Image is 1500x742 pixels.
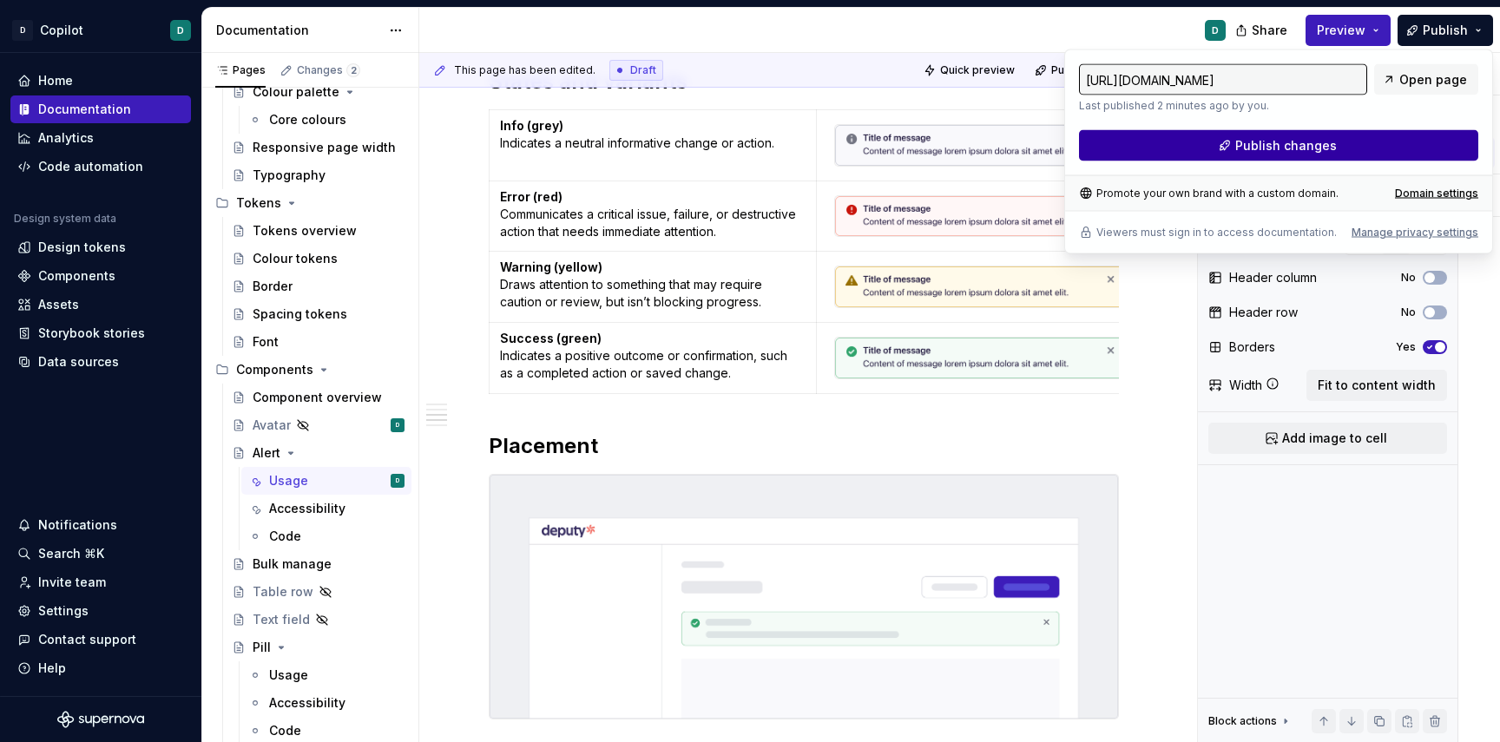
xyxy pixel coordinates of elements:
div: Colour palette [253,83,339,101]
button: Manage privacy settings [1352,226,1478,240]
p: Draws attention to something that may require caution or review, but isn’t blocking progress. [500,259,806,311]
div: Usage [269,472,308,489]
div: Code [269,722,301,739]
img: a7760686-675f-4e70-bbc1-f1b8e577c7ae.png [490,475,1118,719]
div: Tokens overview [253,222,357,240]
button: Publish changes [1079,130,1478,161]
svg: Supernova Logo [57,711,144,728]
button: Preview [1306,15,1391,46]
a: Open page [1374,64,1478,95]
a: Settings [10,597,191,625]
div: Data sources [38,353,119,371]
a: Font [225,328,411,356]
span: Publish changes [1051,63,1135,77]
button: Quick preview [918,58,1023,82]
a: Components [10,262,191,290]
label: Yes [1396,340,1416,354]
p: Viewers must sign in to access documentation. [1096,226,1337,240]
button: Share [1227,15,1299,46]
span: Publish changes [1235,137,1337,154]
div: Changes [297,63,360,77]
div: Pill [253,639,271,656]
div: Storybook stories [38,325,145,342]
div: Code automation [38,158,143,175]
a: Invite team [10,568,191,596]
button: Publish changes [1030,58,1143,82]
button: Add image to cell [1208,423,1447,454]
span: This page has been edited. [454,63,595,77]
a: Table row [225,578,411,606]
div: Analytics [38,129,94,147]
a: Domain settings [1395,187,1478,200]
a: Alert [225,439,411,467]
div: Pages [215,63,266,77]
div: Block actions [1208,709,1293,733]
div: D [396,472,399,489]
div: Table row [253,583,313,601]
div: Documentation [216,22,380,39]
span: Draft [630,63,656,77]
a: AvatarD [225,411,411,439]
a: Assets [10,291,191,318]
a: Home [10,67,191,95]
a: Text field [225,606,411,634]
img: 1dcd2622-412d-44c2-95c0-383198a88358.png [835,338,1125,378]
div: D [1212,23,1219,37]
button: DCopilotD [3,11,198,49]
div: Tokens [208,189,411,217]
span: Publish [1423,22,1468,39]
div: Accessibility [269,694,345,712]
label: No [1401,305,1416,319]
a: UsageD [241,467,411,495]
div: Promote your own brand with a custom domain. [1079,187,1339,200]
a: Accessibility [241,495,411,522]
a: Typography [225,161,411,189]
div: Header row [1229,304,1298,321]
div: Bulk manage [253,555,332,573]
strong: Info (grey) [500,118,563,133]
img: c1ef2f53-a878-4e6c-8ea0-5a5f3d2386f0.png [835,196,1125,237]
a: Border [225,273,411,300]
a: Storybook stories [10,319,191,347]
div: Components [38,267,115,285]
img: c52c6938-4e97-42ef-9a1a-c37ef40a4cbd.png [835,266,1125,307]
div: Tokens [236,194,281,212]
span: Open page [1399,71,1467,89]
div: D [396,417,399,434]
a: Accessibility [241,689,411,717]
span: Quick preview [940,63,1015,77]
button: Notifications [10,511,191,539]
button: Search ⌘K [10,540,191,568]
p: Last published 2 minutes ago by you. [1079,99,1367,113]
button: Contact support [10,626,191,653]
a: Colour tokens [225,245,411,273]
div: Help [38,660,66,677]
div: Home [38,72,73,89]
a: Documentation [10,95,191,123]
p: Indicates a positive outcome or confirmation, such as a completed action or saved change. [500,330,806,382]
a: Tokens overview [225,217,411,245]
div: Component overview [253,389,382,406]
div: Typography [253,167,326,184]
div: Core colours [269,111,346,128]
p: Indicates a neutral informative change or action. [500,117,806,152]
div: D [177,23,184,37]
div: Block actions [1208,714,1277,728]
a: Bulk manage [225,550,411,578]
a: Responsive page width [225,134,411,161]
label: No [1401,271,1416,285]
div: Components [236,361,313,378]
a: Pill [225,634,411,661]
div: Avatar [253,417,291,434]
img: a694677d-0afe-4a23-b823-f1d028aca3f8.png [835,125,1125,166]
div: Font [253,333,279,351]
div: Design system data [14,212,116,226]
div: Assets [38,296,79,313]
div: D [12,20,33,41]
div: Search ⌘K [38,545,104,562]
span: Share [1252,22,1287,39]
strong: Success (green) [500,331,602,345]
